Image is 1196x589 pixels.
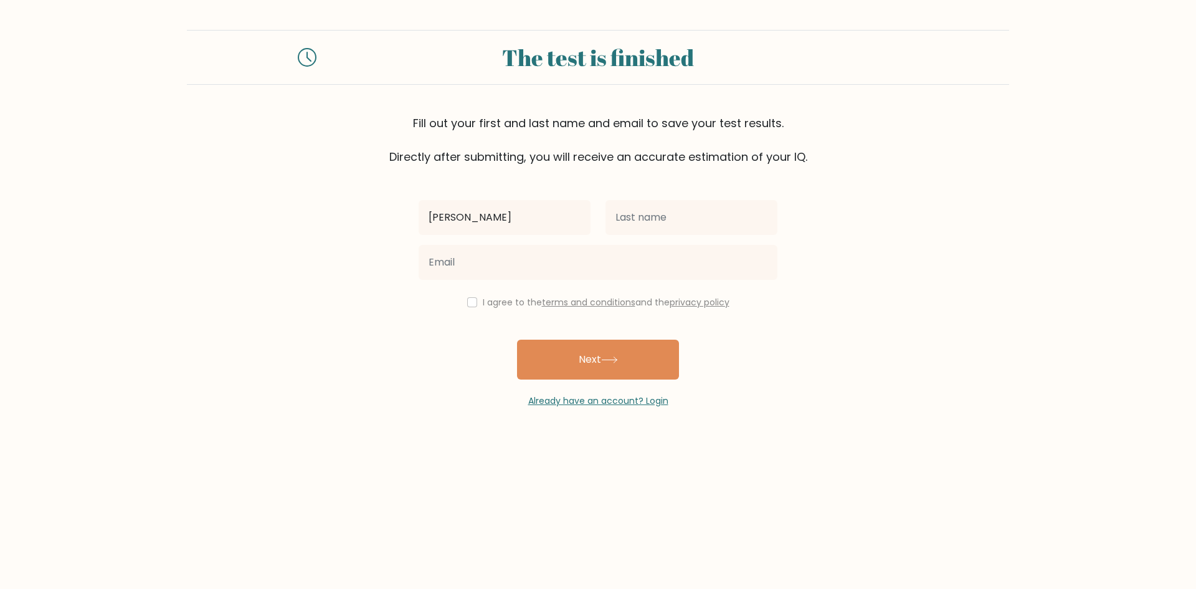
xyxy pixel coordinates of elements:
[483,296,729,309] label: I agree to the and the
[605,200,777,235] input: Last name
[419,200,591,235] input: First name
[187,115,1009,165] div: Fill out your first and last name and email to save your test results. Directly after submitting,...
[517,340,679,380] button: Next
[542,296,635,309] a: terms and conditions
[419,245,777,280] input: Email
[528,395,668,407] a: Already have an account? Login
[331,41,865,74] div: The test is finished
[670,296,729,309] a: privacy policy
